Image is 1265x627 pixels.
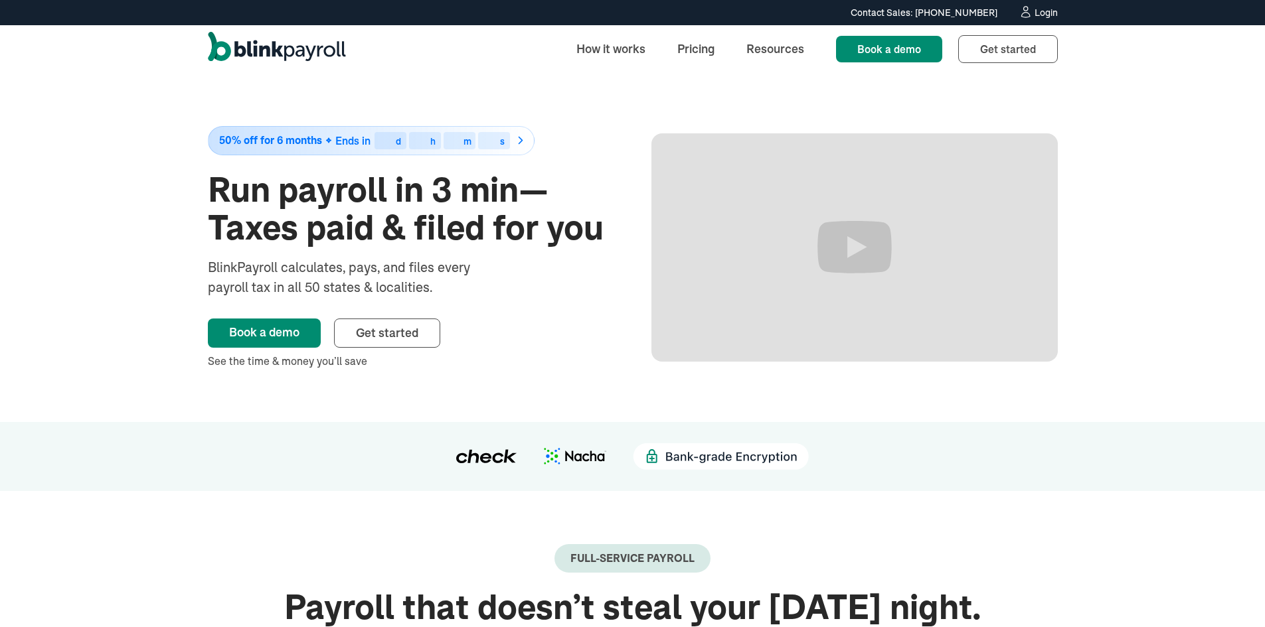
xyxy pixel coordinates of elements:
[667,35,725,63] a: Pricing
[208,32,346,66] a: home
[857,42,921,56] span: Book a demo
[570,552,695,565] div: Full-Service payroll
[566,35,656,63] a: How it works
[1035,8,1058,17] div: Login
[500,137,505,146] div: s
[208,257,505,297] div: BlinkPayroll calculates, pays, and files every payroll tax in all 50 states & localities.
[219,135,322,146] span: 50% off for 6 months
[396,137,401,146] div: d
[208,171,614,247] h1: Run payroll in 3 min—Taxes paid & filed for you
[851,6,997,20] div: Contact Sales: [PHONE_NUMBER]
[464,137,471,146] div: m
[651,133,1058,362] iframe: Run Payroll in 3 min with BlinkPayroll
[356,325,418,340] span: Get started
[836,36,942,62] a: Book a demo
[958,35,1058,63] a: Get started
[208,126,614,155] a: 50% off for 6 monthsEnds indhms
[335,134,371,147] span: Ends in
[334,318,440,348] a: Get started
[736,35,815,63] a: Resources
[1019,5,1058,20] a: Login
[208,318,321,348] a: Book a demo
[980,42,1036,56] span: Get started
[430,137,436,146] div: h
[208,589,1058,626] h2: Payroll that doesn’t steal your [DATE] night.
[208,353,614,369] div: See the time & money you’ll save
